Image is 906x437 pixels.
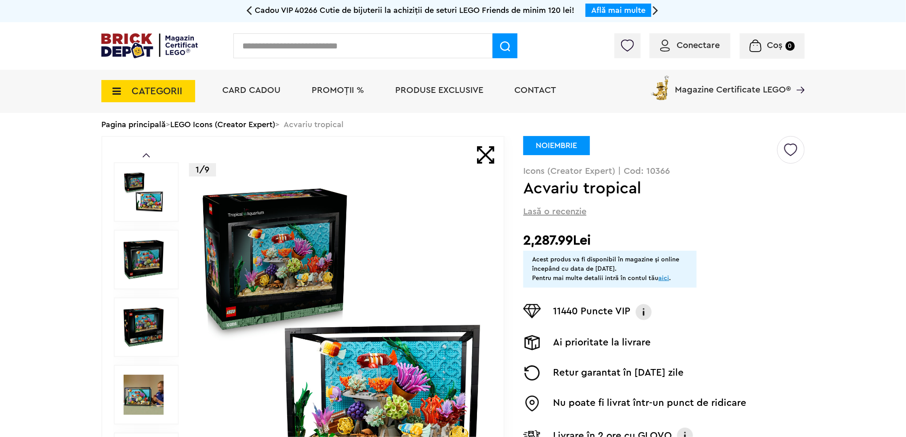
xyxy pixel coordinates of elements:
[170,120,275,128] a: LEGO Icons (Creator Expert)
[791,74,805,83] a: Magazine Certificate LEGO®
[523,136,590,155] div: NOIEMBRIE
[532,255,688,283] div: Acest produs va fi disponibil în magazine și online începând cu data de [DATE]. Pentru mai multe ...
[658,275,669,281] a: aici
[143,153,150,157] a: Prev
[553,396,746,412] p: Nu poate fi livrat într-un punct de ridicare
[523,233,805,249] h2: 2,287.99Lei
[222,86,281,95] a: Card Cadou
[553,304,630,320] p: 11440 Puncte VIP
[523,335,541,350] img: Livrare
[514,86,556,95] a: Contact
[767,41,783,50] span: Coș
[312,86,364,95] a: PROMOȚII %
[124,307,164,347] img: Acvariu tropical LEGO 10366
[523,205,586,218] span: Lasă o recenzie
[635,304,653,320] img: Info VIP
[523,396,541,412] img: Easybox
[523,304,541,318] img: Puncte VIP
[132,86,182,96] span: CATEGORII
[395,86,483,95] a: Produse exclusive
[255,6,574,14] span: Cadou VIP 40266 Cutie de bijuterii la achiziții de seturi LEGO Friends de minim 120 lei!
[101,120,166,128] a: Pagina principală
[523,180,776,196] h1: Acvariu tropical
[553,365,684,381] p: Retur garantat în [DATE] zile
[124,240,164,280] img: Acvariu tropical
[591,6,645,14] a: Află mai multe
[553,335,651,350] p: Ai prioritate la livrare
[523,365,541,381] img: Returnare
[660,41,720,50] a: Conectare
[124,172,164,212] img: Acvariu tropical
[523,167,805,176] p: Icons (Creator Expert) | Cod: 10366
[675,74,791,94] span: Magazine Certificate LEGO®
[189,163,216,176] p: 1/9
[101,113,805,136] div: > > Acvariu tropical
[786,41,795,51] small: 0
[124,375,164,415] img: Seturi Lego Acvariu tropical
[677,41,720,50] span: Conectare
